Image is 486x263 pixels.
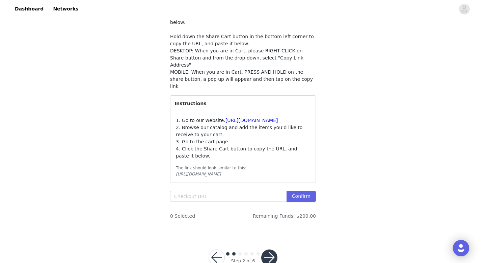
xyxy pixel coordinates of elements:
[453,240,469,256] div: Open Intercom Messenger
[176,165,310,171] div: The link should look similar to this:
[170,191,287,202] input: Checkout URL
[11,1,48,17] a: Dashboard
[176,138,310,145] p: 3. Go to the cart page.
[287,191,316,202] button: Confirm
[176,124,310,138] p: 2. Browse our catalog and add the items you’d like to receive to your cart.
[49,1,82,17] a: Networks
[170,5,316,90] p: There has been a slight change in how you copy your URL shopping cart link to place your order. U...
[170,96,316,111] div: Instructions
[176,117,310,124] p: 1. Go to our website:
[170,213,195,220] span: 0 Selected
[461,4,467,15] div: avatar
[176,171,310,177] div: [URL][DOMAIN_NAME]
[253,213,316,220] span: Remaining Funds: $200.00
[225,118,278,123] a: [URL][DOMAIN_NAME]
[176,145,310,160] p: 4. Click the Share Cart button to copy the URL, and paste it below.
